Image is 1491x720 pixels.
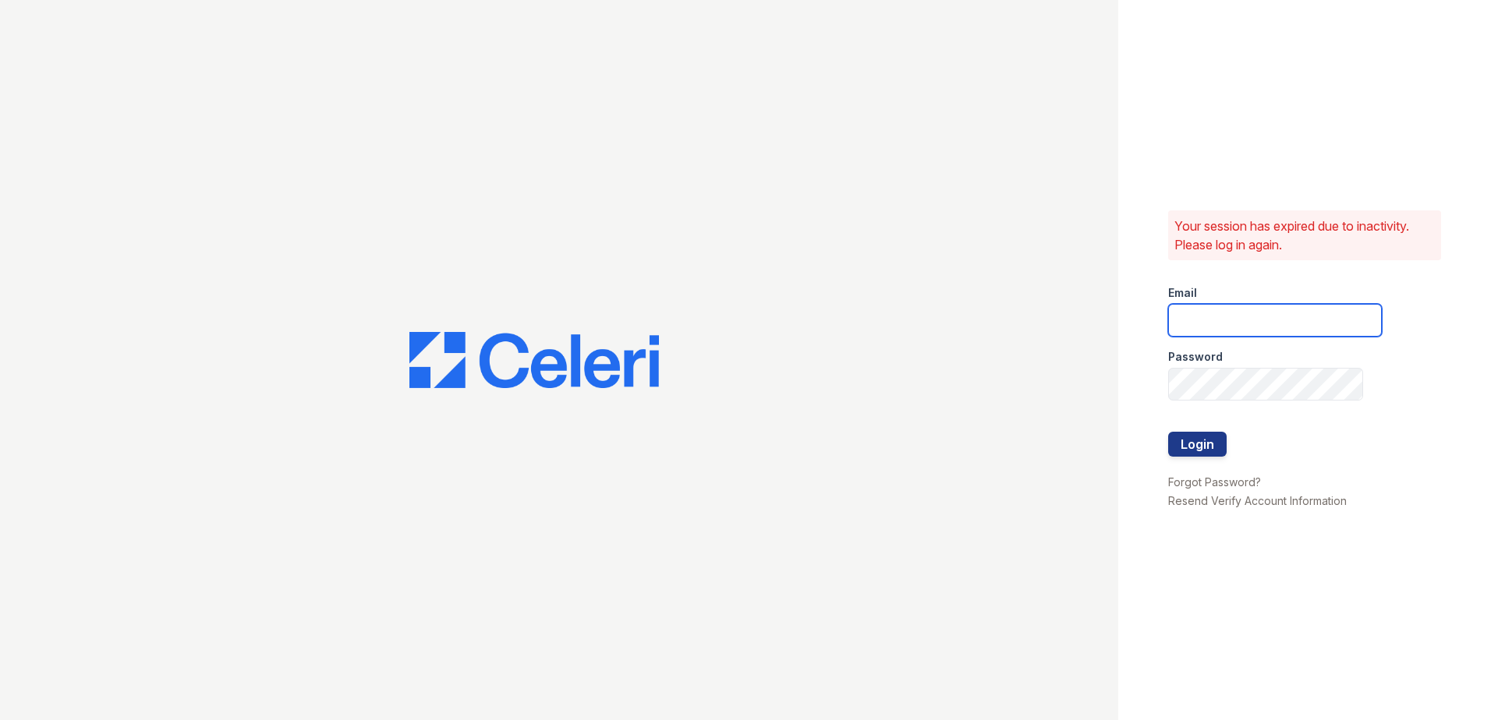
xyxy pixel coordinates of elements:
p: Your session has expired due to inactivity. Please log in again. [1174,217,1435,254]
img: CE_Logo_Blue-a8612792a0a2168367f1c8372b55b34899dd931a85d93a1a3d3e32e68fde9ad4.png [409,332,659,388]
a: Forgot Password? [1168,475,1261,489]
a: Resend Verify Account Information [1168,494,1347,507]
label: Email [1168,285,1197,301]
button: Login [1168,432,1227,457]
label: Password [1168,349,1223,365]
